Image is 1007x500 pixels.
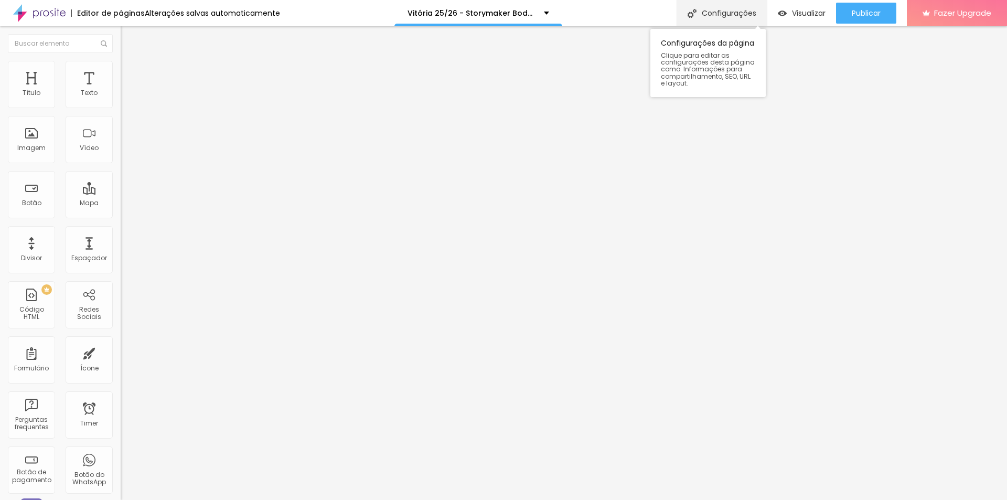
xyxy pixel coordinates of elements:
[934,8,991,17] span: Fazer Upgrade
[71,9,145,17] div: Editor de páginas
[778,9,787,18] img: view-1.svg
[10,306,52,321] div: Código HTML
[101,40,107,47] img: Icone
[836,3,896,24] button: Publicar
[80,365,99,372] div: Ícone
[68,471,110,486] div: Botão do WhatsApp
[17,144,46,152] div: Imagem
[80,420,98,427] div: Timer
[661,52,755,87] span: Clique para editar as configurações desta página como: Informações para compartilhamento, SEO, UR...
[852,9,881,17] span: Publicar
[21,254,42,262] div: Divisor
[68,306,110,321] div: Redes Sociais
[10,469,52,484] div: Botão de pagamento
[8,34,113,53] input: Buscar elemento
[80,144,99,152] div: Vídeo
[14,365,49,372] div: Formulário
[22,199,41,207] div: Botão
[80,199,99,207] div: Mapa
[71,254,107,262] div: Espaçador
[792,9,826,17] span: Visualizar
[688,9,697,18] img: Icone
[121,26,1007,500] iframe: Editor
[408,9,536,17] p: Vitória 25/26 - Storymaker Bodas
[767,3,836,24] button: Visualizar
[23,89,40,97] div: Título
[145,9,280,17] div: Alterações salvas automaticamente
[650,29,766,97] div: Configurações da página
[81,89,98,97] div: Texto
[10,416,52,431] div: Perguntas frequentes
